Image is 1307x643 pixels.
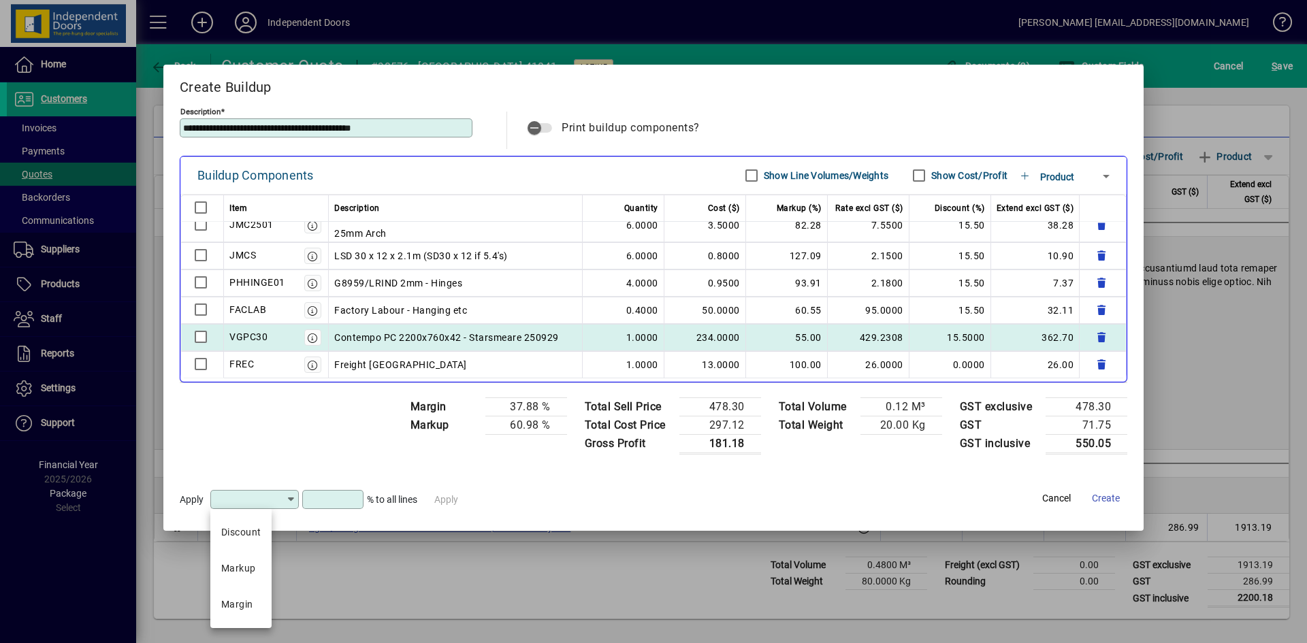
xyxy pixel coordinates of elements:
mat-option: Markup [210,550,272,587]
td: Factory Labour - Hanging etc [329,297,583,324]
div: JMC2501 [229,216,274,233]
td: Contempo PC 2200x760x42 - Starsmeare 250929 [329,324,583,351]
div: Margin [221,597,253,612]
span: Cancel [1042,491,1071,506]
td: 1.0000 [583,324,664,351]
div: FACLAB [229,301,266,318]
td: Margin [404,397,485,416]
td: 10.90 [991,242,1080,269]
td: 38.28 [991,208,1080,242]
div: 3.5000 [670,217,740,233]
td: Total Cost Price [578,416,679,434]
td: 7.37 [991,269,1080,297]
td: 15.50 [909,242,991,269]
td: 478.30 [679,397,761,416]
span: Cost ($) [708,200,740,216]
div: Markup [221,561,256,576]
td: 15.50 [909,208,991,242]
span: % to all lines [367,494,417,505]
div: FREC [229,356,254,372]
td: G8959/LRIND 2mm - Hinges [329,269,583,297]
td: 181.18 [679,434,761,453]
span: Markup (%) [777,200,822,216]
td: 93.91 [746,269,828,297]
div: VGPC30 [229,329,268,345]
div: 2.1800 [833,275,903,291]
div: PHHINGE01 [229,274,285,291]
div: 95.0000 [833,302,903,318]
div: 2.1500 [833,248,903,264]
td: 550.05 [1046,434,1127,453]
td: 0.12 M³ [860,397,942,416]
td: Freight [GEOGRAPHIC_DATA] [329,351,583,378]
td: GST exclusive [953,397,1046,416]
mat-option: Discount [210,514,272,550]
td: Total Weight [772,416,860,434]
td: Gross Profit [578,434,679,453]
td: 6.0000 [583,242,664,269]
label: Show Line Volumes/Weights [761,169,888,182]
td: Jambs MDF 142 x 25mm Grooved or 112/115 x 25mm Arch [329,208,583,242]
div: JMCS [229,247,256,263]
td: 60.98 % [485,416,567,434]
td: Total Volume [772,397,860,416]
label: Show Cost/Profit [929,169,1007,182]
td: 82.28 [746,208,828,242]
span: Create [1092,491,1120,506]
mat-option: Margin [210,587,272,623]
td: 0.4000 [583,297,664,324]
span: Print buildup components? [562,121,700,134]
div: 50.0000 [670,302,740,318]
td: 37.88 % [485,397,567,416]
span: Item [229,200,247,216]
h2: Create Buildup [163,65,1144,104]
div: 0.9500 [670,275,740,291]
span: Extend excl GST ($) [997,200,1074,216]
td: 60.55 [746,297,828,324]
span: Apply [180,494,204,505]
td: 0.0000 [909,351,991,378]
td: 71.75 [1046,416,1127,434]
div: 429.2308 [833,329,903,346]
td: 15.50 [909,297,991,324]
td: LSD 30 x 12 x 2.1m (SD30 x 12 if 5.4's) [329,242,583,269]
td: 4.0000 [583,269,664,297]
td: 1.0000 [583,351,664,378]
span: Description [334,200,380,216]
td: 6.0000 [583,208,664,242]
td: 15.5000 [909,324,991,351]
span: Discount (%) [935,200,985,216]
div: 234.0000 [670,329,740,346]
td: 26.00 [991,351,1080,378]
button: Cancel [1035,486,1078,510]
td: Total Sell Price [578,397,679,416]
div: 26.0000 [833,357,903,373]
span: Product [1040,171,1074,182]
span: Rate excl GST ($) [835,200,903,216]
td: 55.00 [746,324,828,351]
td: 20.00 Kg [860,416,942,434]
div: 7.5500 [833,217,903,233]
td: 478.30 [1046,397,1127,416]
mat-label: Description [180,106,221,116]
div: 13.0000 [670,357,740,373]
td: Markup [404,416,485,434]
div: Buildup Components [197,165,314,186]
div: 0.8000 [670,248,740,264]
td: 32.11 [991,297,1080,324]
button: Create [1084,486,1127,510]
td: GST inclusive [953,434,1046,453]
td: 15.50 [909,269,991,297]
td: GST [953,416,1046,434]
td: 100.00 [746,351,828,378]
td: 127.09 [746,242,828,269]
span: Quantity [624,200,658,216]
td: 297.12 [679,416,761,434]
td: 362.70 [991,324,1080,351]
div: Discount [221,525,261,540]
